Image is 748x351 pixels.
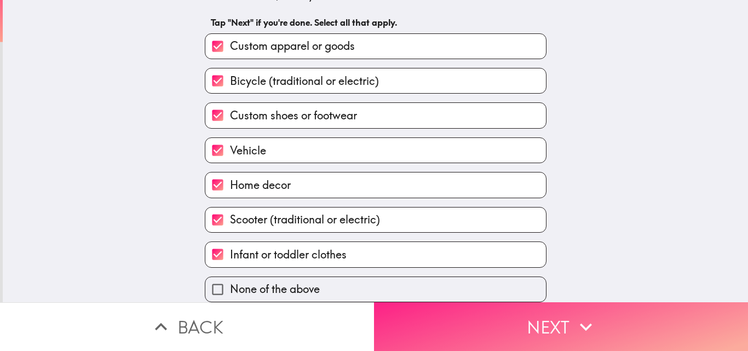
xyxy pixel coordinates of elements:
h6: Tap "Next" if you're done. Select all that apply. [211,16,540,28]
button: Custom shoes or footwear [205,103,546,128]
button: Custom apparel or goods [205,34,546,59]
button: Infant or toddler clothes [205,242,546,267]
button: Vehicle [205,138,546,163]
button: None of the above [205,277,546,302]
span: Home decor [230,177,291,193]
button: Home decor [205,172,546,197]
span: Custom shoes or footwear [230,108,357,123]
span: Custom apparel or goods [230,38,355,54]
span: Scooter (traditional or electric) [230,212,380,227]
span: Infant or toddler clothes [230,247,347,262]
button: Next [374,302,748,351]
button: Scooter (traditional or electric) [205,208,546,232]
span: None of the above [230,281,320,297]
span: Bicycle (traditional or electric) [230,73,379,89]
span: Vehicle [230,143,266,158]
button: Bicycle (traditional or electric) [205,68,546,93]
